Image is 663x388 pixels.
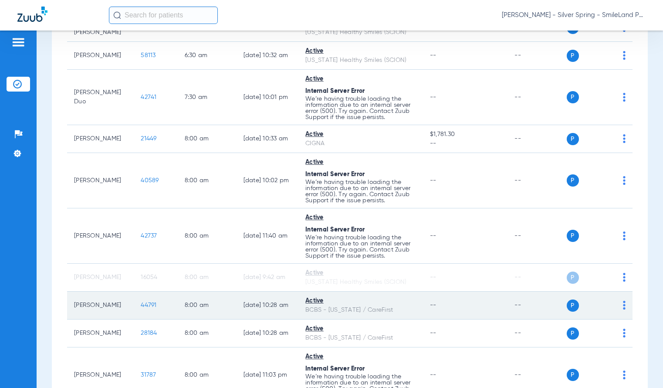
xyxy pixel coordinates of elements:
td: [PERSON_NAME] [67,208,134,264]
span: P [567,230,579,242]
div: [US_STATE] Healthy Smiles (SCION) [305,278,416,287]
span: P [567,369,579,381]
td: [DATE] 10:02 PM [237,153,299,208]
span: Internal Server Error [305,366,365,372]
td: -- [507,125,566,153]
td: 7:30 AM [178,70,237,125]
span: 44791 [141,302,156,308]
span: P [567,174,579,187]
input: Search for patients [109,7,218,24]
span: P [567,272,579,284]
p: We’re having trouble loading the information due to an internal server error (500). Try again. Co... [305,235,416,259]
img: group-dot-blue.svg [623,273,626,282]
td: -- [507,264,566,292]
td: -- [507,70,566,125]
span: -- [430,52,436,58]
div: CIGNA [305,139,416,148]
p: We’re having trouble loading the information due to an internal server error (500). Try again. Co... [305,96,416,120]
td: 8:00 AM [178,125,237,153]
span: P [567,300,579,312]
span: -- [430,139,501,148]
img: Zuub Logo [17,7,47,22]
span: 42741 [141,94,156,100]
span: -- [430,330,436,336]
td: -- [507,208,566,264]
td: [PERSON_NAME] [67,320,134,347]
img: group-dot-blue.svg [623,301,626,310]
td: [DATE] 10:32 AM [237,42,299,70]
td: 8:00 AM [178,264,237,292]
td: -- [507,292,566,320]
td: 8:00 AM [178,153,237,208]
td: [DATE] 11:40 AM [237,208,299,264]
td: [PERSON_NAME] [67,292,134,320]
span: -- [430,177,436,184]
td: [PERSON_NAME] Duo [67,70,134,125]
span: 31787 [141,372,156,378]
div: Active [305,130,416,139]
div: Active [305,296,416,306]
div: BCBS - [US_STATE] / CareFirst [305,306,416,315]
span: 42737 [141,233,157,239]
span: 28184 [141,330,157,336]
iframe: Chat Widget [619,346,663,388]
div: Active [305,75,416,84]
img: hamburger-icon [11,37,25,48]
div: Active [305,213,416,222]
div: BCBS - [US_STATE] / CareFirst [305,334,416,343]
span: [PERSON_NAME] - Silver Spring - SmileLand PD [502,11,646,20]
img: group-dot-blue.svg [623,134,626,143]
span: P [567,133,579,145]
span: -- [430,94,436,100]
td: [DATE] 10:28 AM [237,320,299,347]
span: -- [430,302,436,308]
td: [PERSON_NAME] [67,42,134,70]
img: group-dot-blue.svg [623,176,626,185]
div: Active [305,324,416,334]
span: Internal Server Error [305,227,365,233]
img: group-dot-blue.svg [623,93,626,102]
td: -- [507,42,566,70]
span: Internal Server Error [305,88,365,94]
img: group-dot-blue.svg [623,329,626,337]
div: Active [305,47,416,56]
div: Active [305,352,416,361]
td: -- [507,320,566,347]
span: Internal Server Error [305,171,365,177]
td: [DATE] 9:42 AM [237,264,299,292]
td: [PERSON_NAME] [67,125,134,153]
span: P [567,50,579,62]
span: 21449 [141,136,156,142]
span: -- [430,372,436,378]
td: [PERSON_NAME] [67,153,134,208]
span: -- [430,274,436,280]
span: P [567,91,579,103]
span: 40589 [141,177,159,184]
img: group-dot-blue.svg [623,51,626,60]
td: 8:00 AM [178,292,237,320]
img: group-dot-blue.svg [623,231,626,240]
td: [DATE] 10:28 AM [237,292,299,320]
td: 8:00 AM [178,320,237,347]
span: $1,781.30 [430,130,501,139]
div: Active [305,269,416,278]
td: 8:00 AM [178,208,237,264]
td: [PERSON_NAME] [67,264,134,292]
div: [US_STATE] Healthy Smiles (SCION) [305,56,416,65]
div: Active [305,158,416,167]
div: [US_STATE] Healthy Smiles (SCION) [305,28,416,37]
img: Search Icon [113,11,121,19]
td: -- [507,153,566,208]
p: We’re having trouble loading the information due to an internal server error (500). Try again. Co... [305,179,416,204]
td: [DATE] 10:33 AM [237,125,299,153]
span: -- [430,233,436,239]
span: 16054 [141,274,157,280]
span: P [567,327,579,340]
span: 58113 [141,52,156,58]
td: 6:30 AM [178,42,237,70]
td: [DATE] 10:01 PM [237,70,299,125]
